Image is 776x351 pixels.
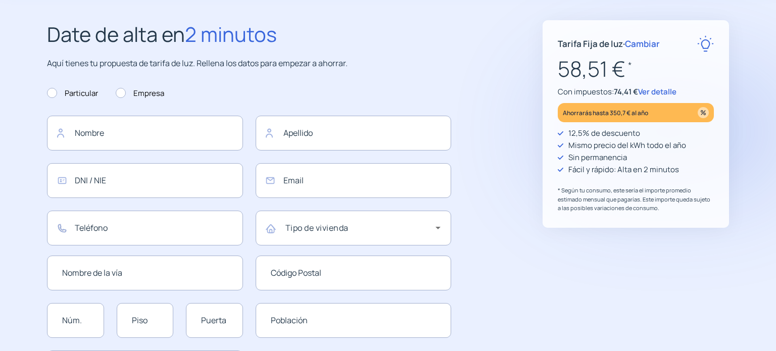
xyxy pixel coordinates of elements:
p: Fácil y rápido: Alta en 2 minutos [568,164,679,176]
span: 74,41 € [614,86,638,97]
p: Mismo precio del kWh todo el año [568,139,686,152]
p: * Según tu consumo, este sería el importe promedio estimado mensual que pagarías. Este importe qu... [558,186,714,213]
label: Empresa [116,87,164,99]
p: Sin permanencia [568,152,627,164]
p: 12,5% de descuento [568,127,640,139]
mat-label: Tipo de vivienda [285,222,349,233]
h2: Date de alta en [47,18,451,51]
label: Particular [47,87,98,99]
p: Con impuestos: [558,86,714,98]
p: Aquí tienes tu propuesta de tarifa de luz. Rellena los datos para empezar a ahorrar. [47,57,451,70]
p: Ahorrarás hasta 350,7 € al año [563,107,648,119]
span: 2 minutos [185,20,277,48]
span: Ver detalle [638,86,676,97]
p: 58,51 € [558,52,714,86]
span: Cambiar [625,38,660,49]
p: Tarifa Fija de luz · [558,37,660,51]
img: percentage_icon.svg [698,107,709,118]
img: rate-E.svg [697,35,714,52]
